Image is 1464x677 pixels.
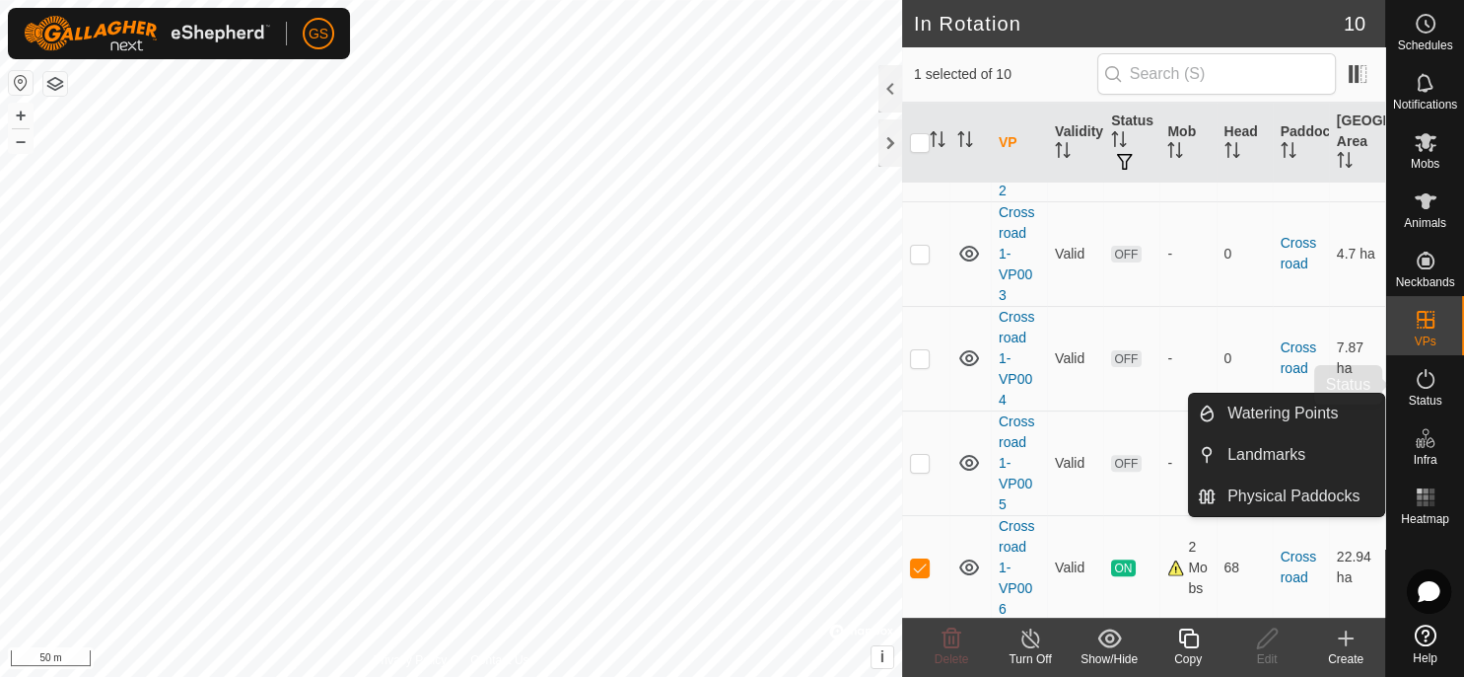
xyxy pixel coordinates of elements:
[1149,650,1227,668] div: Copy
[1329,306,1385,411] td: 7.87 ha
[1055,145,1071,161] p-sorticon: Activate to sort
[935,652,969,666] span: Delete
[1111,246,1141,263] span: OFF
[1189,394,1384,433] li: Watering Points
[1344,9,1365,38] span: 10
[1227,402,1338,425] span: Watering Points
[1111,455,1141,472] span: OFF
[1167,145,1183,161] p-sorticon: Activate to sort
[1167,348,1208,369] div: -
[1306,650,1385,668] div: Create
[999,309,1035,408] a: Crossroad 1-VP004
[1159,103,1216,184] th: Mob
[1413,652,1437,664] span: Help
[914,12,1344,36] h2: In Rotation
[930,134,945,150] p-sorticon: Activate to sort
[1273,103,1329,184] th: Paddock
[9,129,33,153] button: –
[1103,103,1159,184] th: Status
[1397,39,1452,51] span: Schedules
[1216,477,1384,516] a: Physical Paddocks
[1047,201,1103,306] td: Valid
[1217,306,1273,411] td: 0
[1281,145,1296,161] p-sorticon: Activate to sort
[1216,435,1384,475] a: Landmarks
[470,651,528,669] a: Contact Us
[880,648,884,665] span: i
[1167,537,1208,599] div: 2 Mobs
[1047,306,1103,411] td: Valid
[1413,454,1436,466] span: Infra
[1111,350,1141,367] span: OFF
[9,104,33,127] button: +
[1329,515,1385,620] td: 22.94 ha
[309,24,328,44] span: GS
[871,646,893,668] button: i
[1404,217,1446,229] span: Animals
[1337,155,1353,171] p-sorticon: Activate to sort
[1414,336,1435,347] span: VPs
[999,100,1035,198] a: Crossroad 1-VP002
[1189,435,1384,475] li: Landmarks
[999,414,1035,512] a: Crossroad 1-VP005
[1227,650,1306,668] div: Edit
[1329,103,1385,184] th: [GEOGRAPHIC_DATA] Area
[1167,244,1208,264] div: -
[914,64,1097,85] span: 1 selected of 10
[9,71,33,95] button: Reset Map
[1227,485,1359,508] span: Physical Paddocks
[1217,201,1273,306] td: 0
[991,103,1047,184] th: VP
[1281,235,1317,271] a: Crossroad
[991,650,1070,668] div: Turn Off
[1111,134,1127,150] p-sorticon: Activate to sort
[1386,617,1464,672] a: Help
[1329,201,1385,306] td: 4.7 ha
[1281,339,1317,376] a: Crossroad
[1047,103,1103,184] th: Validity
[1401,513,1449,525] span: Heatmap
[373,651,447,669] a: Privacy Policy
[957,134,973,150] p-sorticon: Activate to sort
[1393,99,1457,111] span: Notifications
[1097,53,1336,95] input: Search (S)
[1070,650,1149,668] div: Show/Hide
[1216,394,1384,433] a: Watering Points
[999,204,1035,303] a: Crossroad 1-VP003
[1167,453,1208,474] div: -
[24,16,270,51] img: Gallagher Logo
[1408,395,1441,407] span: Status
[1111,560,1135,576] span: ON
[999,518,1035,617] a: Crossroad 1-VP006
[1281,549,1317,585] a: Crossroad
[1047,515,1103,620] td: Valid
[1047,411,1103,515] td: Valid
[43,72,67,96] button: Map Layers
[1227,443,1305,467] span: Landmarks
[1395,276,1454,288] span: Neckbands
[1411,158,1439,170] span: Mobs
[1189,477,1384,516] li: Physical Paddocks
[1217,103,1273,184] th: Head
[1217,515,1273,620] td: 68
[1224,145,1240,161] p-sorticon: Activate to sort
